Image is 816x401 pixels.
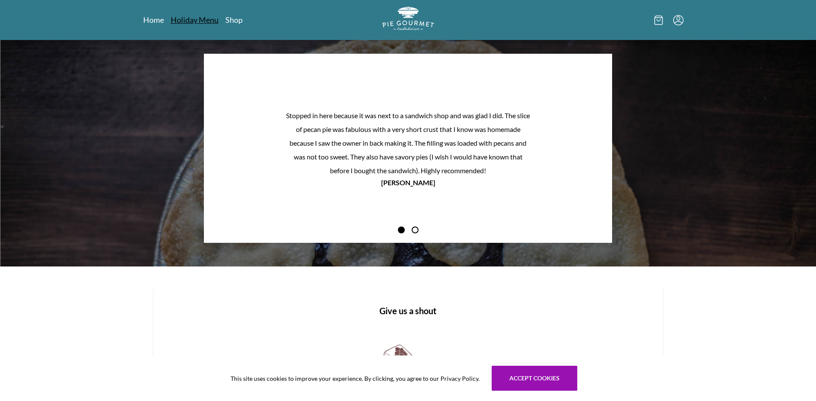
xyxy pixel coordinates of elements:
[673,15,684,25] button: Menu
[381,345,435,383] img: newsletter
[286,109,530,178] p: Stopped in here because it was next to a sandwich shop and was glad I did. The slice of pecan pie...
[492,366,577,391] button: Accept cookies
[143,15,164,25] a: Home
[382,7,434,33] a: Logo
[231,374,480,383] span: This site uses cookies to improve your experience. By clicking, you agree to our Privacy Policy.
[382,7,434,31] img: logo
[171,15,219,25] a: Holiday Menu
[204,178,612,188] p: [PERSON_NAME]
[167,304,649,317] h1: Give us a shout
[225,15,243,25] a: Shop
